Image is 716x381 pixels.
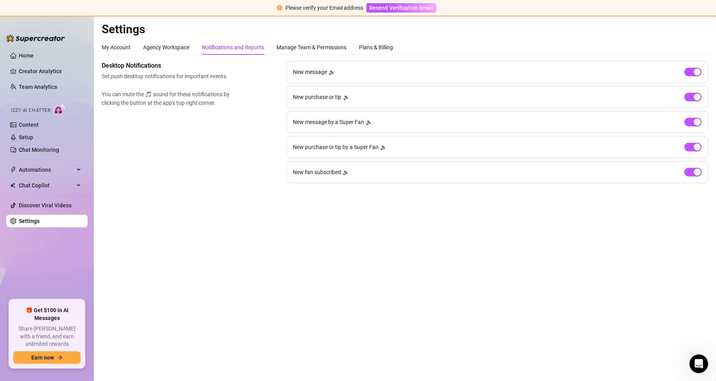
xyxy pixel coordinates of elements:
[276,43,346,52] div: Manage Team & Permissions
[689,354,708,373] iframe: Intercom live chat
[102,61,233,70] span: Desktop Notifications
[92,264,104,269] span: Help
[366,118,372,126] div: 🔉
[19,65,81,77] a: Creator Analytics
[13,325,81,348] span: Share [PERSON_NAME] with a friend, and earn unlimited rewards
[137,3,151,17] div: Close
[143,43,189,52] div: Agency Workspace
[14,63,24,73] img: Giselle avatar
[102,43,131,52] div: My Account
[26,57,34,63] span: zzz
[11,57,21,66] div: J
[26,64,70,72] div: 🌟 Supercreator
[19,122,39,128] a: Content
[293,118,364,126] span: New message by a Super Fan
[293,143,379,151] span: New purchase or tip by a Super Fan
[366,3,436,13] button: Resend Verification Email
[369,5,433,11] span: Resend Verification Email
[13,307,81,322] span: 🎁 Get $100 in AI Messages
[43,264,74,269] span: Messages
[19,164,74,176] span: Automations
[129,264,144,269] span: News
[78,244,117,275] button: Help
[57,355,63,360] span: arrow-right
[6,34,65,42] img: logo-BBDzfeDw.svg
[9,27,25,43] img: Profile image for Ella
[31,354,54,361] span: Earn now
[277,5,282,11] span: exclamation-circle
[39,244,78,275] button: Messages
[36,220,120,236] button: Send us a message
[11,107,50,114] span: Izzy AI Chatter
[380,143,387,151] div: 🔉
[293,93,341,101] span: New purchase or tip
[19,52,34,59] a: Home
[13,351,81,364] button: Earn nowarrow-right
[117,244,156,275] button: News
[19,84,57,90] a: Team Analytics
[19,147,59,153] a: Chat Monitoring
[102,22,708,37] h2: Settings
[8,63,17,73] img: Ella avatar
[293,168,341,176] span: New fan subscribed
[10,167,16,173] span: thunderbolt
[58,4,100,17] h1: Messages
[10,183,15,188] img: Chat Copilot
[359,43,393,52] div: Plans & Billing
[19,179,74,192] span: Chat Copilot
[102,72,233,81] span: Set push desktop notifications for important events.
[75,35,100,43] div: • 16h ago
[285,4,363,12] div: Please verify your Email address
[19,218,39,224] a: Settings
[19,134,33,140] a: Setup
[343,93,350,101] div: 🔉
[19,202,72,208] a: Discover Viral Videos
[102,90,233,107] span: You can mute the 🎵 sound for these notifications by clicking the button at the app's top-right co...
[28,35,73,43] div: [PERSON_NAME]
[54,104,66,115] img: AI Chatter
[293,68,327,76] span: New message
[343,168,349,176] div: 🔉
[11,264,27,269] span: Home
[328,68,335,76] div: 🔉
[202,43,264,52] div: Notifications and Reports
[71,64,97,72] div: • 18h ago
